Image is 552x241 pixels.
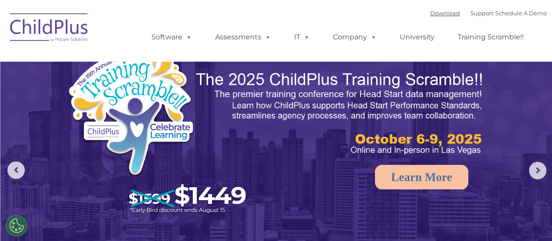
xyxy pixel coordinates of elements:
[285,28,319,46] a: IT
[143,28,201,46] a: Software
[430,10,460,17] a: Download
[375,165,468,189] a: Learn More
[470,10,494,17] a: Support
[206,28,280,46] a: Assessments
[430,10,547,17] font: |
[324,28,385,46] a: Company
[121,58,148,64] span: Last name
[6,7,93,51] img: ChildPlus by Procare Solutions
[391,28,443,46] a: University
[495,10,547,17] a: Schedule A Demo
[6,215,27,237] button: Cookies Settings
[409,147,552,241] iframe: Chat Widget
[121,94,158,100] span: Phone number
[449,28,532,46] a: Training Scramble!!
